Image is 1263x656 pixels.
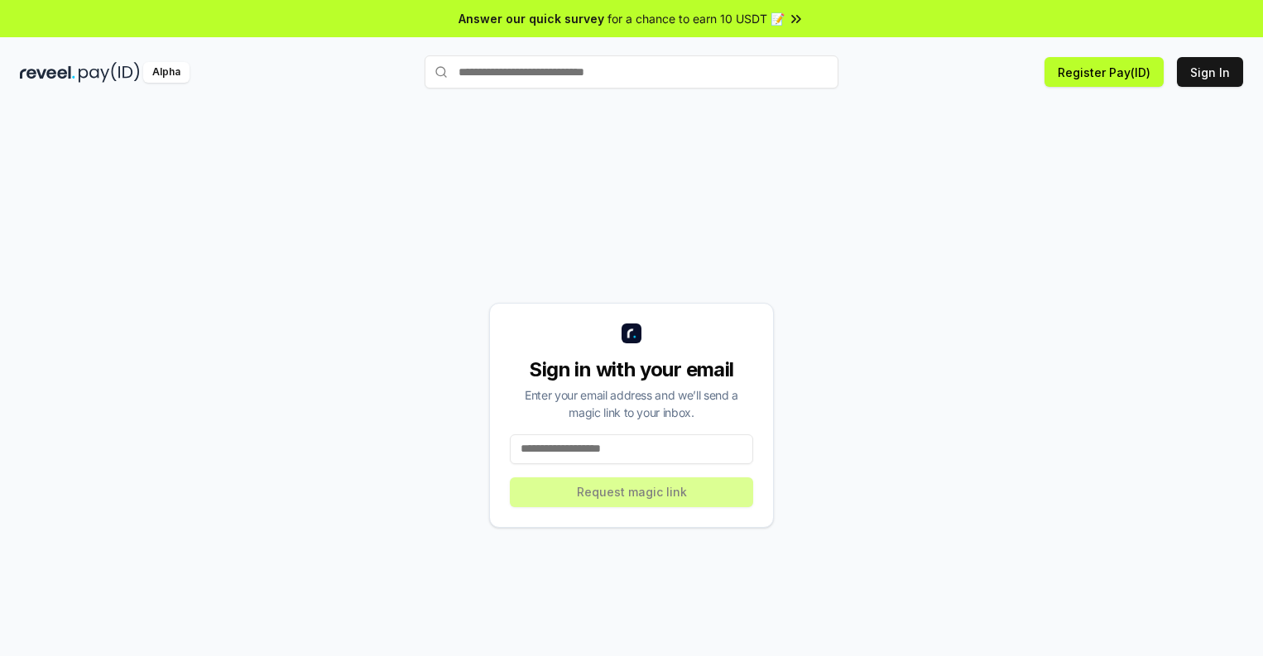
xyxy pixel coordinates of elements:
button: Sign In [1177,57,1243,87]
img: pay_id [79,62,140,83]
button: Register Pay(ID) [1044,57,1164,87]
span: Answer our quick survey [459,10,604,27]
img: reveel_dark [20,62,75,83]
span: for a chance to earn 10 USDT 📝 [607,10,785,27]
div: Sign in with your email [510,357,753,383]
img: logo_small [622,323,641,343]
div: Enter your email address and we’ll send a magic link to your inbox. [510,386,753,421]
div: Alpha [143,62,190,83]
